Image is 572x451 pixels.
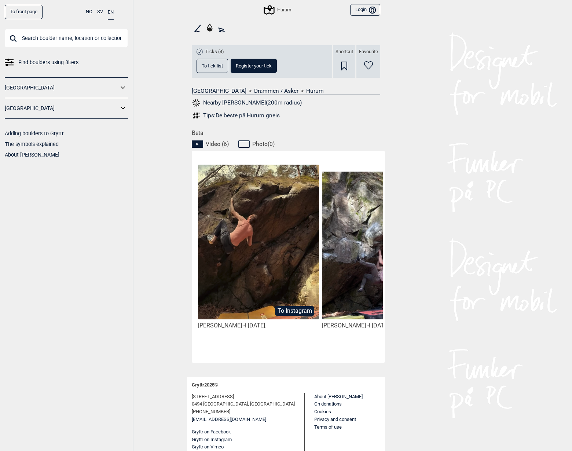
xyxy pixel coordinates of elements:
[314,409,331,414] a: Cookies
[5,57,128,68] a: Find boulders using filters
[314,417,356,422] a: Privacy and consent
[314,394,363,399] a: About [PERSON_NAME]
[203,112,280,119] div: Tips: De beste på Hurum gneis
[192,87,380,95] nav: > >
[192,393,234,401] span: [STREET_ADDRESS]
[333,45,355,78] div: Shortcut
[359,49,378,55] span: Favourite
[97,5,103,19] button: SV
[5,152,59,158] a: About [PERSON_NAME]
[314,424,342,430] a: Terms of use
[5,29,128,48] input: Search boulder name, location or collection
[369,322,390,329] span: i [DATE].
[198,322,319,330] div: [PERSON_NAME] -
[18,57,78,68] span: Find boulders using filters
[192,416,266,423] a: [EMAIL_ADDRESS][DOMAIN_NAME]
[314,401,342,407] a: On donations
[322,322,443,330] div: [PERSON_NAME] -
[202,63,223,68] span: To tick list
[265,5,291,14] div: Hurum
[192,428,231,436] button: Gryttr on Facebook
[192,408,230,416] span: [PHONE_NUMBER]
[192,436,232,444] button: Gryttr on Instagram
[231,59,277,73] button: Register your tick
[192,377,380,393] div: Gryttr 2025 ©
[192,443,224,451] button: Gryttr on Vimeo
[198,165,319,320] img: Bjorn pa Knut Petter
[252,140,275,148] span: Photo ( 0 )
[275,306,314,316] button: To Instagram
[5,141,59,147] a: The symbols explained
[86,5,92,19] button: NO
[192,400,295,408] span: 0494 [GEOGRAPHIC_DATA], [GEOGRAPHIC_DATA]
[192,111,380,120] a: Tips:De beste på Hurum gneis
[5,103,118,114] a: [GEOGRAPHIC_DATA]
[236,63,272,68] span: Register your tick
[306,87,324,95] a: Hurum
[206,140,229,148] span: Video ( 6 )
[5,82,118,93] a: [GEOGRAPHIC_DATA]
[205,49,224,55] span: Ticks (4)
[192,87,246,95] a: [GEOGRAPHIC_DATA]
[192,98,302,108] button: Nearby [PERSON_NAME](200m radius)
[5,131,64,136] a: Adding boulders to Gryttr
[254,87,298,95] a: Drammen / Asker
[245,322,267,329] span: i [DATE].
[322,172,443,320] img: Alex pa Knut Petter
[197,59,228,73] button: To tick list
[350,4,380,16] button: Login
[5,5,43,19] a: To front page
[192,129,385,363] div: Beta
[108,5,114,20] button: EN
